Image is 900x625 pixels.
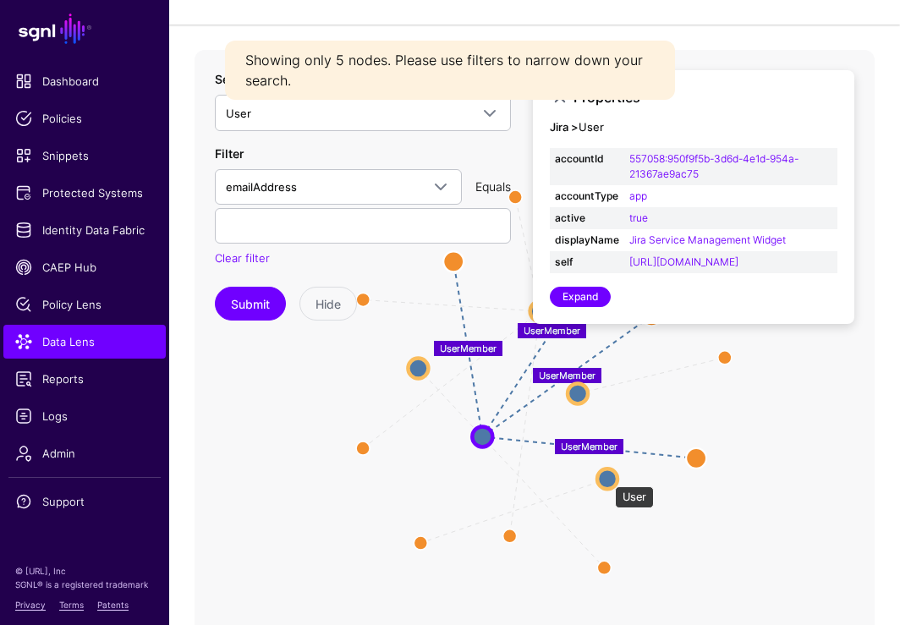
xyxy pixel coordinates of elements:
[15,333,154,350] span: Data Lens
[524,325,580,337] text: UserMember
[555,189,619,204] strong: accountType
[3,176,166,210] a: Protected Systems
[629,189,647,202] a: app
[10,10,159,47] a: SGNL
[550,287,611,307] a: Expand
[555,211,619,226] strong: active
[226,180,297,194] span: emailAddress
[3,64,166,98] a: Dashboard
[3,139,166,173] a: Snippets
[15,110,154,127] span: Policies
[573,90,837,106] h3: Properties
[615,486,654,508] div: User
[539,370,595,381] text: UserMember
[15,147,154,164] span: Snippets
[469,178,518,195] div: Equals
[3,325,166,359] a: Data Lens
[215,251,270,265] a: Clear filter
[15,370,154,387] span: Reports
[15,578,154,591] p: SGNL® is a registered trademark
[561,441,617,453] text: UserMember
[97,600,129,610] a: Patents
[15,600,46,610] a: Privacy
[555,151,619,167] strong: accountId
[15,184,154,201] span: Protected Systems
[15,564,154,578] p: © [URL], Inc
[550,121,837,134] h4: User
[15,73,154,90] span: Dashboard
[3,362,166,396] a: Reports
[555,255,619,270] strong: self
[3,436,166,470] a: Admin
[550,120,579,134] strong: Jira >
[555,233,619,248] strong: displayName
[3,399,166,433] a: Logs
[3,288,166,321] a: Policy Lens
[629,255,738,268] a: [URL][DOMAIN_NAME]
[15,493,154,510] span: Support
[15,222,154,238] span: Identity Data Fabric
[629,211,648,224] a: true
[629,152,798,180] a: 557058:950f9f5b-3d6d-4e1d-954a-21367ae9ac75
[15,408,154,425] span: Logs
[225,41,675,100] div: Showing only 5 nodes. Please use filters to narrow down your search.
[15,445,154,462] span: Admin
[3,250,166,284] a: CAEP Hub
[59,600,84,610] a: Terms
[215,287,286,321] button: Submit
[15,296,154,313] span: Policy Lens
[629,233,786,246] a: Jira Service Management Widget
[3,213,166,247] a: Identity Data Fabric
[440,343,497,354] text: UserMember
[15,259,154,276] span: CAEP Hub
[299,287,357,321] button: Hide
[3,101,166,135] a: Policies
[215,145,244,162] label: Filter
[215,70,286,88] label: Select Entity
[226,107,251,120] span: User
